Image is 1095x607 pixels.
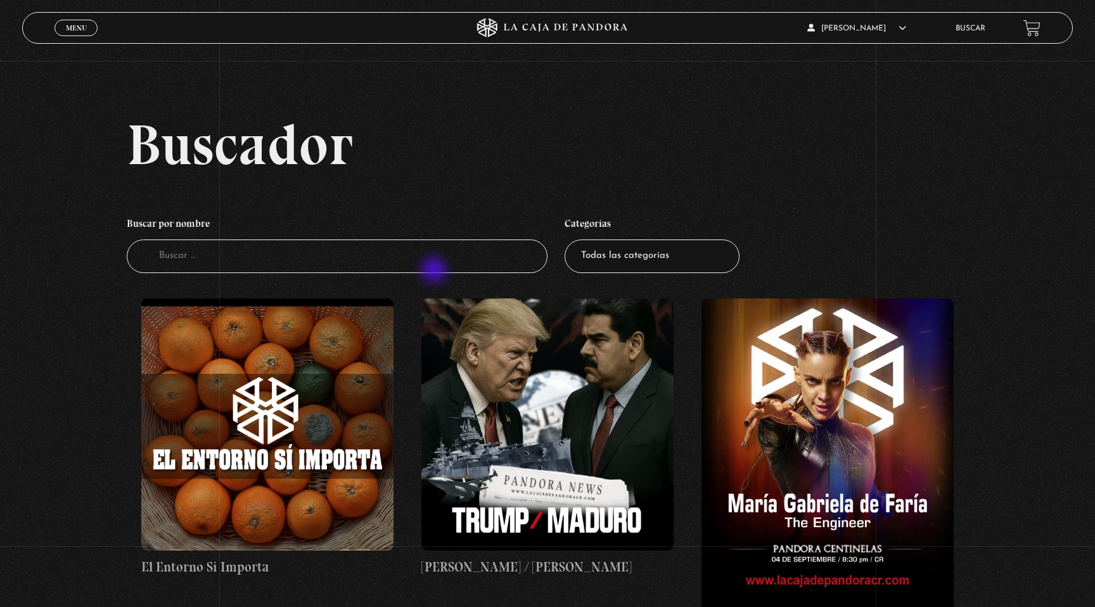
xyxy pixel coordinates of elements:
a: [PERSON_NAME] / [PERSON_NAME] [421,298,674,577]
h4: Buscar por nombre [127,211,547,240]
h4: [PERSON_NAME] / [PERSON_NAME] [421,557,674,577]
a: El Entorno Sí Importa [141,298,394,577]
a: View your shopping cart [1023,20,1041,37]
span: Menu [66,24,87,32]
h2: Buscador [127,116,1073,173]
a: Buscar [956,25,985,32]
span: [PERSON_NAME] [807,25,906,32]
span: Cerrar [61,35,91,44]
h4: El Entorno Sí Importa [141,557,394,577]
h4: Categorías [565,211,740,240]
